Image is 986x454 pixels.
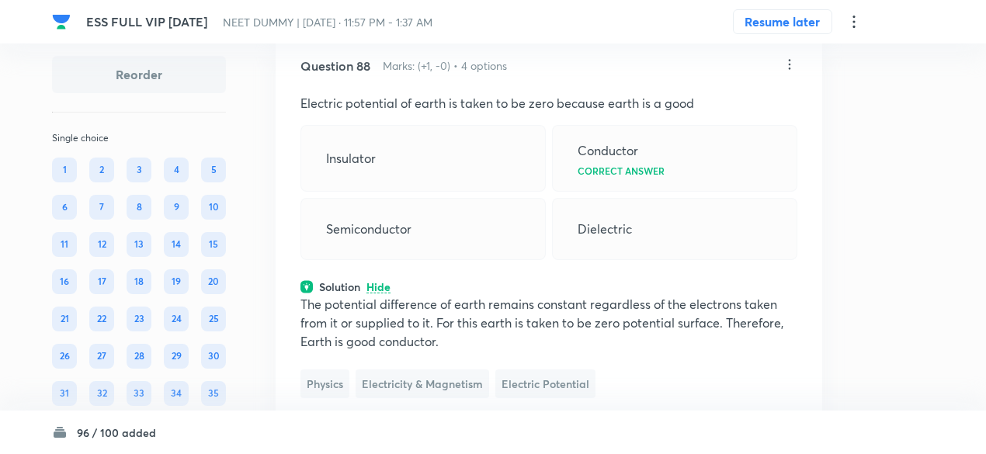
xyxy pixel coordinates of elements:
[52,381,77,406] div: 31
[578,141,638,160] p: Conductor
[164,195,189,220] div: 9
[89,269,114,294] div: 17
[201,232,226,257] div: 15
[300,94,797,113] p: Electric potential of earth is taken to be zero because earth is a good
[52,158,77,182] div: 1
[52,344,77,369] div: 26
[201,158,226,182] div: 5
[495,369,595,398] span: Electric Potential
[300,280,313,293] img: solution.svg
[52,12,74,31] a: Company Logo
[52,269,77,294] div: 16
[89,195,114,220] div: 7
[201,269,226,294] div: 20
[300,369,349,398] span: Physics
[201,381,226,406] div: 35
[319,279,360,295] h6: Solution
[164,158,189,182] div: 4
[223,15,432,29] span: NEET DUMMY | [DATE] · 11:57 PM - 1:37 AM
[127,344,151,369] div: 28
[164,344,189,369] div: 29
[164,307,189,331] div: 24
[164,269,189,294] div: 19
[127,307,151,331] div: 23
[366,282,391,293] p: Hide
[300,295,797,351] p: The potential difference of earth remains constant regardless of the electrons taken from it or s...
[89,158,114,182] div: 2
[89,232,114,257] div: 12
[52,56,226,93] button: Reorder
[383,57,507,74] h6: Marks: (+1, -0) • 4 options
[89,344,114,369] div: 27
[300,57,370,75] h5: Question 88
[52,12,71,31] img: Company Logo
[201,307,226,331] div: 25
[127,232,151,257] div: 13
[326,220,411,238] p: Semiconductor
[733,9,832,34] button: Resume later
[127,195,151,220] div: 8
[356,369,489,398] span: Electricity & Magnetism
[89,381,114,406] div: 32
[52,307,77,331] div: 21
[578,166,665,175] p: Correct answer
[578,220,632,238] p: Dielectric
[164,381,189,406] div: 34
[52,131,226,145] p: Single choice
[52,195,77,220] div: 6
[326,149,376,168] p: Insulator
[127,269,151,294] div: 18
[201,344,226,369] div: 30
[164,232,189,257] div: 14
[77,425,156,441] h6: 96 / 100 added
[127,381,151,406] div: 33
[89,307,114,331] div: 22
[201,195,226,220] div: 10
[86,13,207,29] span: ESS FULL VIP [DATE]
[127,158,151,182] div: 3
[52,232,77,257] div: 11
